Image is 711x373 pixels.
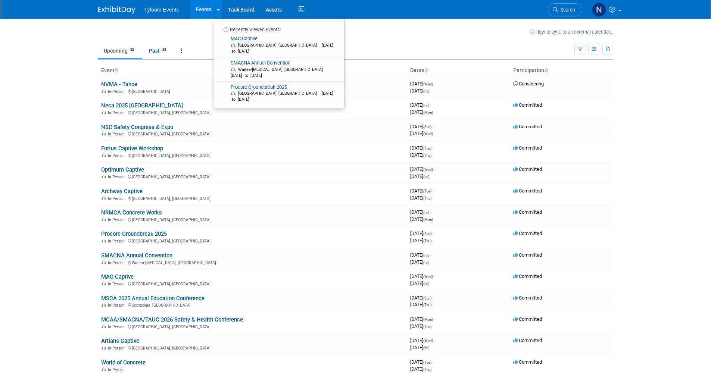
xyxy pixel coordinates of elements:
[102,325,106,328] img: In-Person Event
[101,295,205,302] a: MSCA 2025 Annual Education Conference
[410,173,429,179] span: [DATE]
[238,67,327,72] span: Wailea-[MEDICAL_DATA], [GEOGRAPHIC_DATA]
[423,282,429,286] span: (Fri)
[513,102,542,108] span: Committed
[410,188,434,194] span: [DATE]
[544,67,548,73] a: Sort by Participation Type
[410,273,435,279] span: [DATE]
[410,295,434,301] span: [DATE]
[433,359,434,365] span: -
[108,196,127,201] span: In-Person
[102,367,106,371] img: In-Person Event
[101,102,183,109] a: Neca 2025 [GEOGRAPHIC_DATA]
[433,188,434,194] span: -
[592,3,606,17] img: Nathan Nelson
[101,323,404,329] div: [GEOGRAPHIC_DATA], [GEOGRAPHIC_DATA]
[108,260,127,265] span: In-Person
[101,280,404,286] div: [GEOGRAPHIC_DATA], [GEOGRAPHIC_DATA]
[423,317,433,322] span: (Mon)
[214,22,344,33] li: Recently Viewed Events:
[410,359,434,365] span: [DATE]
[423,275,433,279] span: (Wed)
[513,273,542,279] span: Committed
[513,252,542,258] span: Committed
[513,316,542,322] span: Committed
[410,259,429,265] span: [DATE]
[101,338,139,344] a: Artians Captive
[410,280,429,286] span: [DATE]
[115,67,118,73] a: Sort by Event Name
[423,303,431,307] span: (Thu)
[434,338,435,343] span: -
[434,166,435,172] span: -
[434,81,435,87] span: -
[433,124,434,129] span: -
[423,232,431,236] span: (Tue)
[410,345,429,350] span: [DATE]
[513,81,544,87] span: Considering
[423,125,431,129] span: (Sun)
[410,238,431,243] span: [DATE]
[101,109,404,115] div: [GEOGRAPHIC_DATA], [GEOGRAPHIC_DATA]
[101,152,404,158] div: [GEOGRAPHIC_DATA], [GEOGRAPHIC_DATA]
[101,131,404,137] div: [GEOGRAPHIC_DATA], [GEOGRAPHIC_DATA]
[513,231,542,236] span: Committed
[98,64,407,77] th: Event
[98,6,135,14] img: ExhibitDay
[101,302,404,308] div: Scottsdale, [GEOGRAPHIC_DATA]
[410,316,435,322] span: [DATE]
[108,110,127,115] span: In-Person
[108,303,127,308] span: In-Person
[231,73,266,78] span: [DATE] to [DATE]
[101,216,404,222] div: [GEOGRAPHIC_DATA], [GEOGRAPHIC_DATA]
[144,7,179,13] span: Tyfoom Events
[410,109,433,115] span: [DATE]
[410,166,435,172] span: [DATE]
[108,367,127,372] span: In-Person
[423,239,431,243] span: (Thu)
[410,216,433,222] span: [DATE]
[423,296,431,300] span: (Sun)
[101,359,146,366] a: World of Concrete
[101,145,163,152] a: Fortus Captive Workshop
[434,273,435,279] span: -
[216,82,341,106] a: Procore Groundbreak 2025 [GEOGRAPHIC_DATA], [GEOGRAPHIC_DATA] [DATE] to [DATE]
[410,195,431,201] span: [DATE]
[102,110,106,114] img: In-Person Event
[410,81,435,87] span: [DATE]
[430,102,431,108] span: -
[423,253,429,257] span: (Fri)
[410,323,431,329] span: [DATE]
[108,239,127,244] span: In-Person
[423,89,429,93] span: (Fri)
[423,367,431,372] span: (Thu)
[102,282,106,285] img: In-Person Event
[430,252,431,258] span: -
[101,81,137,88] a: NVMA - Tahoe
[423,167,433,172] span: (Wed)
[410,152,431,158] span: [DATE]
[423,260,429,264] span: (Fri)
[410,231,434,236] span: [DATE]
[423,346,429,350] span: (Fri)
[558,7,575,13] span: Search
[216,33,341,57] a: MAC Captive [GEOGRAPHIC_DATA], [GEOGRAPHIC_DATA] [DATE] to [DATE]
[101,173,404,179] div: [GEOGRAPHIC_DATA], [GEOGRAPHIC_DATA]
[513,359,542,365] span: Committed
[410,102,431,108] span: [DATE]
[101,345,404,351] div: [GEOGRAPHIC_DATA], [GEOGRAPHIC_DATA]
[513,145,542,151] span: Committed
[108,325,127,329] span: In-Person
[160,47,168,53] span: 28
[101,124,173,131] a: NSC Safety Congress & Expo
[410,302,431,307] span: [DATE]
[108,132,127,137] span: In-Person
[513,209,542,215] span: Committed
[102,153,106,157] img: In-Person Event
[424,67,428,73] a: Sort by Start Date
[102,175,106,178] img: In-Person Event
[410,209,431,215] span: [DATE]
[513,188,542,194] span: Committed
[101,238,404,244] div: [GEOGRAPHIC_DATA], [GEOGRAPHIC_DATA]
[128,47,136,53] span: 32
